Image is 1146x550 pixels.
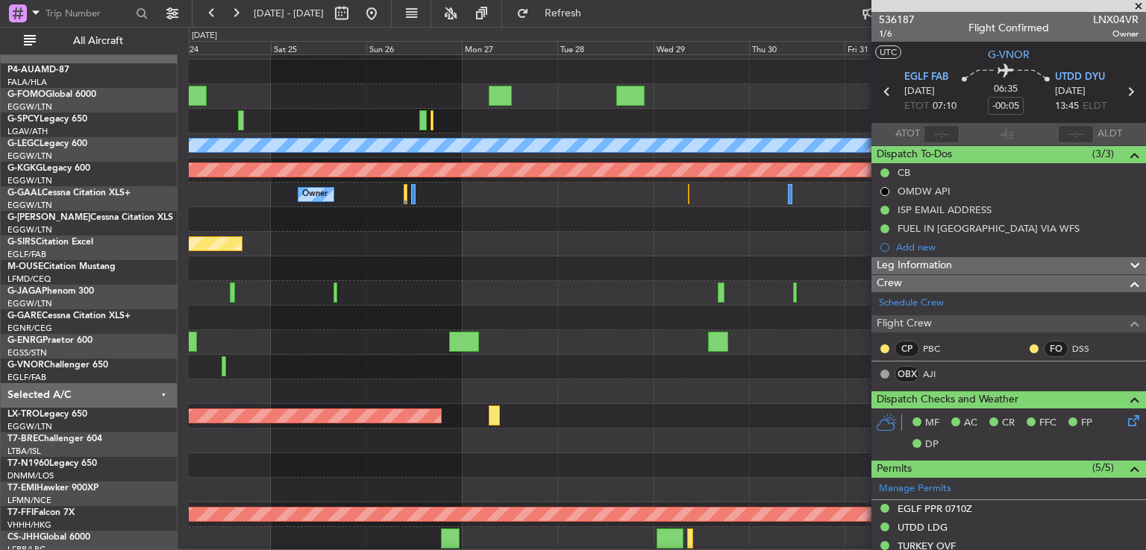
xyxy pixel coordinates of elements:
[898,502,972,515] div: EGLF PPR 0710Z
[7,164,43,173] span: G-KGKG
[1055,70,1105,85] span: UTDD DYU
[462,41,557,54] div: Mon 27
[7,101,52,113] a: EGGW/LTN
[7,249,46,260] a: EGLF/FAB
[896,241,1139,253] div: Add new
[7,434,102,443] a: T7-BREChallenger 604
[7,484,98,493] a: T7-EMIHawker 900XP
[175,41,270,54] div: Fri 24
[877,461,912,478] span: Permits
[898,203,992,216] div: ISP EMAIL ADDRESS
[7,470,54,481] a: DNMM/LOS
[16,29,162,53] button: All Aircraft
[877,315,932,332] span: Flight Crew
[1044,341,1068,357] div: FO
[7,421,52,432] a: EGGW/LTN
[1092,460,1114,475] span: (5/5)
[7,336,43,345] span: G-ENRG
[877,146,952,163] span: Dispatch To-Dos
[924,125,959,143] input: --:--
[895,341,919,357] div: CP
[302,183,328,206] div: Owner
[895,366,919,382] div: OBX
[7,262,116,271] a: M-OUSECitation Mustang
[1098,127,1122,142] span: ALDT
[7,459,49,468] span: T7-N1960
[192,30,217,42] div: [DATE]
[532,8,595,19] span: Refresh
[7,495,51,506] a: LFMN/NCE
[7,361,108,370] a: G-VNORChallenger 650
[7,508,75,517] a: T7-FFIFalcon 7X
[879,28,915,40] span: 1/6
[7,139,87,148] a: G-LEGCLegacy 600
[7,347,47,358] a: EGSS/STN
[898,185,951,197] div: OMDW API
[366,41,462,54] div: Sun 26
[7,77,47,88] a: FALA/HLA
[7,446,41,457] a: LTBA/ISL
[46,2,131,25] input: Trip Number
[7,312,42,320] span: G-GARE
[7,238,36,247] span: G-SIRS
[877,257,952,274] span: Leg Information
[877,391,1018,408] span: Dispatch Checks and Weather
[1055,99,1079,114] span: 13:45
[7,66,69,75] a: P4-AUAMD-87
[7,189,131,197] a: G-GAALCessna Citation XLS+
[7,361,44,370] span: G-VNOR
[7,459,97,468] a: T7-N1960Legacy 650
[964,416,977,431] span: AC
[877,275,902,292] span: Crew
[1055,84,1086,99] span: [DATE]
[895,127,920,142] span: ATOT
[7,238,93,247] a: G-SIRSCitation Excel
[7,90,96,99] a: G-FOMOGlobal 6000
[904,84,935,99] span: [DATE]
[7,262,43,271] span: M-OUSE
[271,41,366,54] div: Sat 25
[1092,146,1114,162] span: (3/3)
[923,342,956,355] a: PBC
[749,41,845,54] div: Thu 30
[7,274,51,285] a: LFMD/CEQ
[7,175,52,186] a: EGGW/LTN
[7,115,87,124] a: G-SPCYLegacy 650
[7,213,173,222] a: G-[PERSON_NAME]Cessna Citation XLS
[7,323,52,334] a: EGNR/CEG
[510,1,599,25] button: Refresh
[875,45,901,59] button: UTC
[7,151,52,162] a: EGGW/LTN
[7,484,37,493] span: T7-EMI
[7,139,40,148] span: G-LEGC
[879,481,951,496] a: Manage Permits
[7,287,42,296] span: G-JAGA
[254,7,324,20] span: [DATE] - [DATE]
[7,66,41,75] span: P4-AUA
[654,41,749,54] div: Wed 29
[1002,416,1015,431] span: CR
[7,115,40,124] span: G-SPCY
[7,213,90,222] span: G-[PERSON_NAME]
[1093,12,1139,28] span: LNX04VR
[7,508,34,517] span: T7-FFI
[7,533,90,542] a: CS-JHHGlobal 6000
[1072,342,1106,355] a: DSS
[968,20,1049,36] div: Flight Confirmed
[7,126,48,137] a: LGAV/ATH
[7,312,131,320] a: G-GARECessna Citation XLS+
[7,189,42,197] span: G-GAAL
[1093,28,1139,40] span: Owner
[1083,99,1106,114] span: ELDT
[994,82,1018,97] span: 06:35
[7,90,46,99] span: G-FOMO
[39,36,157,46] span: All Aircraft
[898,521,948,534] div: UTDD LDG
[879,12,915,28] span: 536187
[879,296,944,311] a: Schedule Crew
[988,47,1030,63] span: G-VNOR
[7,519,51,531] a: VHHH/HKG
[557,41,653,54] div: Tue 28
[7,410,40,419] span: LX-TRO
[7,434,38,443] span: T7-BRE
